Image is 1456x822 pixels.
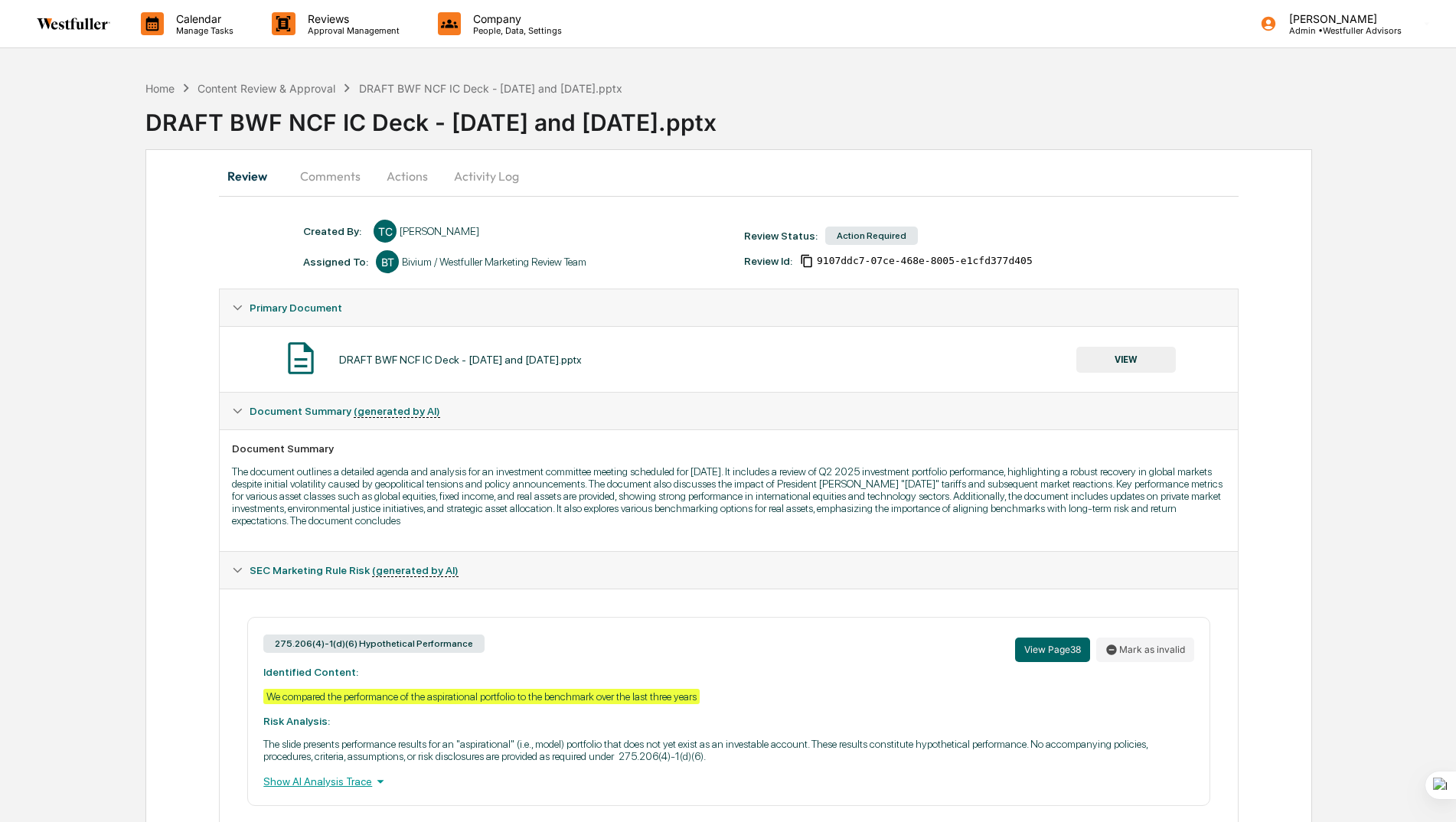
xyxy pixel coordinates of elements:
p: Reviews [295,12,407,25]
p: [PERSON_NAME] [1277,12,1402,25]
div: Review Id: [744,255,792,267]
span: SEC Marketing Rule Risk [250,564,459,576]
div: Bivium / Westfuller Marketing Review Team [402,256,586,268]
div: secondary tabs example [219,158,1238,194]
p: Manage Tasks [164,25,241,36]
p: Admin • Westfuller Advisors [1277,25,1402,36]
div: Document Summary (generated by AI) [220,393,1237,429]
u: (generated by AI) [372,564,459,577]
div: Assigned To: [303,256,368,268]
button: View Page38 [1015,638,1090,662]
div: Review Status: [744,230,818,242]
strong: Identified Content: [263,666,358,678]
div: Content Review & Approval [198,82,335,95]
div: TC [374,220,397,243]
button: Actions [373,158,442,194]
div: Show AI Analysis Trace [263,773,1193,790]
div: Primary Document [220,289,1237,326]
span: Primary Document [250,302,342,314]
div: DRAFT BWF NCF IC Deck - [DATE] and [DATE].pptx [145,96,1456,136]
div: SEC Marketing Rule Risk (generated by AI) [220,552,1237,589]
div: 275.206(4)-1(d)(6) Hypothetical Performance [263,634,485,653]
div: BT [376,250,399,273]
span: Document Summary [250,405,440,417]
p: Company [461,12,570,25]
img: Document Icon [282,339,320,377]
button: Mark as invalid [1096,638,1194,662]
div: [PERSON_NAME] [400,225,479,237]
div: Created By: ‎ ‎ [303,225,366,237]
div: Primary Document [220,326,1237,392]
span: 9107ddc7-07ce-468e-8005-e1cfd377d405 [817,255,1033,267]
p: Approval Management [295,25,407,36]
p: Calendar [164,12,241,25]
span: Copy Id [800,254,814,268]
div: Document Summary [232,442,1225,455]
div: We compared the performance of the aspirational portfolio to the benchmark over the last three years [263,689,700,704]
button: Comments [288,158,373,194]
img: logo [37,18,110,30]
strong: Risk Analysis: [263,715,330,727]
button: Review [219,158,288,194]
button: Activity Log [442,158,531,194]
div: Home [145,82,175,95]
div: Document Summary (generated by AI) [220,429,1237,551]
u: (generated by AI) [354,405,440,418]
p: The document outlines a detailed agenda and analysis for an investment committee meeting schedule... [232,465,1225,527]
button: VIEW [1076,347,1176,373]
div: DRAFT BWF NCF IC Deck - [DATE] and [DATE].pptx [339,354,582,366]
p: People, Data, Settings [461,25,570,36]
div: DRAFT BWF NCF IC Deck - [DATE] and [DATE].pptx [359,82,622,95]
p: The slide presents performance results for an "aspirational" (i.e., model) portfolio that does no... [263,738,1193,762]
div: Action Required [825,227,918,245]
